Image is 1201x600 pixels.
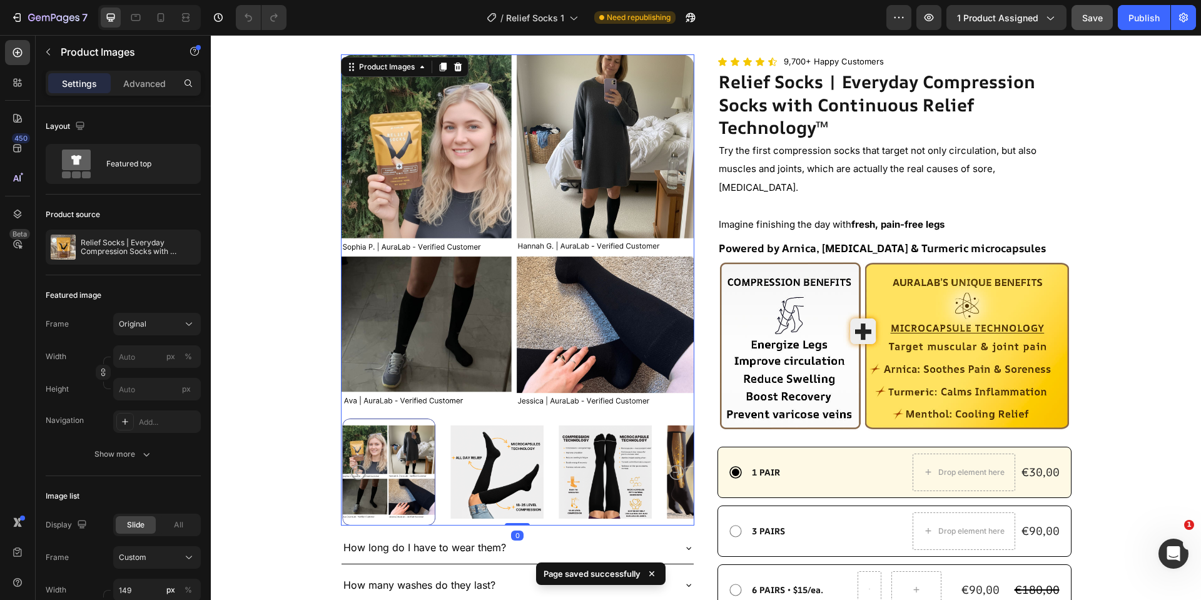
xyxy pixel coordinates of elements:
[46,552,69,563] label: Frame
[119,318,146,330] span: Original
[181,582,196,597] button: px
[508,109,826,159] span: Try the first compression socks that target not only circulation, but also muscles and joints, wh...
[1184,520,1194,530] span: 1
[236,5,286,30] div: Undo/Redo
[1082,13,1103,23] span: Save
[1072,5,1113,30] button: Save
[94,448,153,460] div: Show more
[123,77,166,90] p: Advanced
[127,519,144,531] span: Slide
[957,11,1038,24] span: 1 product assigned
[113,378,201,400] input: px
[46,517,89,534] div: Display
[541,432,569,443] p: 1 PAIR
[507,225,861,396] img: gempages_580651343086092808-2a804834-cc05-4aaa-ace3-c245ffdd28cb.jpg
[506,11,564,24] span: Relief Socks 1
[106,150,183,178] div: Featured top
[163,582,178,597] button: %
[185,351,192,362] div: %
[62,77,97,90] p: Settings
[46,384,69,395] label: Height
[641,183,734,195] strong: fresh, pain-free legs
[182,384,191,394] span: px
[727,491,794,501] div: Drop element here
[211,35,1201,600] iframe: Design area
[809,487,850,504] div: €90,00
[133,541,285,559] p: How many washes do they last?
[61,44,167,59] p: Product Images
[300,496,313,506] div: 0
[46,118,88,135] div: Layout
[113,345,201,368] input: px%
[139,417,198,428] div: Add...
[508,206,835,220] strong: Powered by Arnica, [MEDICAL_DATA] & Turmeric microcapsules
[5,5,93,30] button: 7
[166,351,175,362] div: px
[113,546,201,569] button: Custom
[508,183,734,195] span: Imagine finishing the day with
[181,349,196,364] button: px
[12,133,30,143] div: 450
[541,549,636,561] p: 6 PAIRS • $15/ea.
[507,34,861,104] h1: Relief Socks | Everyday Compression Socks with Continuous Relief Technology™
[809,429,850,445] div: €30,00
[459,430,474,445] button: Carousel Next Arrow
[727,432,794,442] div: Drop element here
[1118,5,1170,30] button: Publish
[113,313,201,335] button: Original
[544,567,641,580] p: Page saved successfully
[46,491,79,502] div: Image list
[541,491,574,502] p: 3 PAIRS
[946,5,1067,30] button: 1 product assigned
[82,10,88,25] p: 7
[1158,539,1188,569] iframe: Intercom live chat
[573,21,673,33] p: 9,700+ Happy Customers
[174,519,183,531] span: All
[46,351,66,362] label: Width
[133,504,295,522] p: How long do I have to wear them?
[46,443,201,465] button: Show more
[119,552,146,563] span: Custom
[46,584,66,596] label: Width
[185,584,192,596] div: %
[1128,11,1160,24] div: Publish
[607,12,671,23] span: Need republishing
[81,238,196,256] p: Relief Socks | Everyday Compression Socks with Continuous Relief Technology™
[741,546,790,563] div: €90,00
[51,235,76,260] img: product feature img
[166,584,175,596] div: px
[46,290,101,301] div: Featured image
[146,26,206,38] div: Product Images
[500,11,504,24] span: /
[9,229,30,239] div: Beta
[46,415,84,426] div: Navigation
[800,546,849,563] div: €180,00
[46,209,100,220] div: Product source
[163,349,178,364] button: %
[46,318,69,330] label: Frame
